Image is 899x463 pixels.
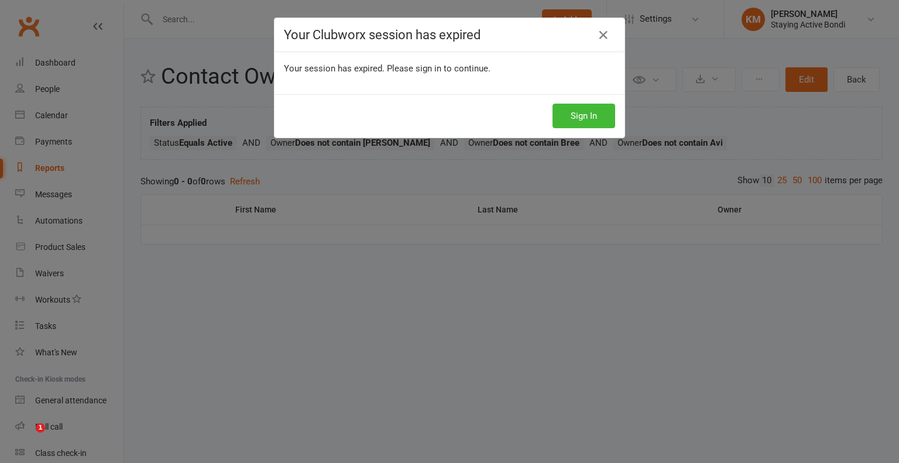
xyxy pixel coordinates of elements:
h4: Your Clubworx session has expired [284,28,615,42]
button: Sign In [553,104,615,128]
iframe: Intercom live chat [12,423,40,451]
a: Close [594,26,613,44]
span: Your session has expired. Please sign in to continue. [284,63,490,74]
span: 1 [36,423,45,433]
